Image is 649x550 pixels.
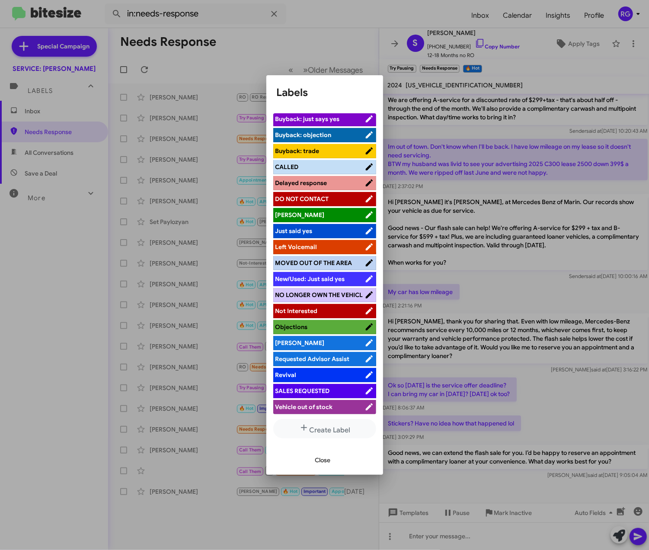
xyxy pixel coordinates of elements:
button: Create Label [273,419,376,438]
span: Buyback: just says yes [275,115,340,123]
span: Delayed response [275,179,327,187]
span: Left Voicemail [275,243,317,251]
span: Not Interested [275,307,318,315]
span: SALES REQUESTED [275,387,330,395]
span: Requested Advisor Assist [275,355,350,363]
span: CALLED [275,163,299,171]
button: Close [308,452,338,468]
span: DO NOT CONTACT [275,195,329,203]
span: Buyback: objection [275,131,332,139]
span: Objections [275,323,308,331]
span: Close [315,452,331,468]
span: [PERSON_NAME] [275,211,325,219]
span: Buyback: trade [275,147,320,155]
span: Just said yes [275,227,313,235]
span: NO LONGER OWN THE VEHICL [275,291,363,299]
span: Vehicle out of stock [275,403,333,411]
h1: Labels [277,86,373,99]
span: MOVED OUT OF THE AREA [275,259,352,267]
span: [PERSON_NAME] [275,339,325,347]
span: Revival [275,371,297,379]
span: New/Used: Just said yes [275,275,345,283]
